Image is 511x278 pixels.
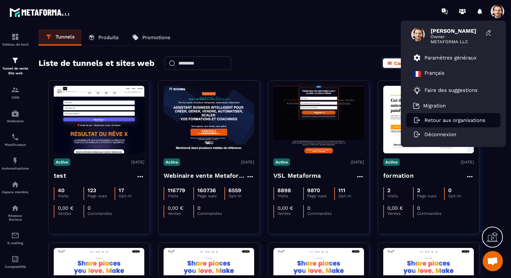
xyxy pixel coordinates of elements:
[2,143,29,147] p: Planificateur
[228,194,254,198] p: Opt-in
[307,187,320,194] p: 9870
[461,160,474,165] p: [DATE]
[424,70,444,78] p: Français
[197,187,216,194] p: 160736
[88,205,91,211] p: 0
[39,29,81,46] a: Tunnels
[164,158,180,166] p: Active
[39,56,154,70] h2: Liste de tunnels et sites web
[11,86,19,94] img: formation
[2,128,29,152] a: schedulerschedulerPlanificateur
[383,58,411,68] button: Carte
[2,214,29,221] p: Réseaux Sociaux
[197,205,200,211] p: 0
[119,187,124,194] p: 17
[142,34,170,41] p: Promotions
[387,194,413,198] p: Visits
[2,152,29,175] a: automationsautomationsAutomatisations
[88,194,114,198] p: Page vues
[197,211,223,216] p: Commandes
[387,205,403,211] p: 0,00 €
[424,131,456,137] p: Déconnexion
[228,187,241,194] p: 6559
[277,205,293,211] p: 0,00 €
[383,171,414,180] h4: formation
[394,60,407,66] span: Carte
[168,205,184,211] p: 0,00 €
[11,56,19,65] img: formation
[2,104,29,128] a: automationsautomationsWebinaire
[88,211,113,216] p: Commandes
[413,54,477,62] a: Paramètres généraux
[277,194,303,198] p: Visits
[2,119,29,123] p: Webinaire
[273,86,364,153] img: image
[417,205,420,211] p: 0
[2,175,29,199] a: automationsautomationsEspace membre
[424,87,478,93] p: Faire des suggestions
[2,190,29,194] p: Espace membre
[417,187,420,194] p: 2
[58,194,83,198] p: Visits
[55,34,75,40] p: Tunnels
[58,205,74,211] p: 0,00 €
[119,194,144,198] p: Opt-in
[2,241,29,245] p: E-mailing
[164,171,246,180] h4: Webinaire vente Metaforma
[417,194,444,198] p: Page vues
[98,34,119,41] p: Produits
[277,211,303,216] p: Ventes
[58,211,83,216] p: Ventes
[131,160,144,165] p: [DATE]
[424,55,477,61] p: Paramètres généraux
[483,251,503,271] a: Ouvrir le chat
[81,29,125,46] a: Produits
[11,33,19,41] img: formation
[197,194,224,198] p: Page vues
[431,28,481,34] span: [PERSON_NAME]
[2,96,29,99] p: CRM
[11,204,19,212] img: social-network
[2,81,29,104] a: formationformationCRM
[54,86,144,153] img: image
[241,160,254,165] p: [DATE]
[417,211,443,216] p: Commandes
[277,187,291,194] p: 8898
[2,265,29,269] p: Comptabilité
[58,187,65,194] p: 40
[273,158,290,166] p: Active
[307,205,310,211] p: 0
[11,109,19,118] img: automations
[448,194,474,198] p: Opt-in
[383,158,400,166] p: Active
[2,66,29,76] p: Tunnel de vente Site web
[273,171,321,180] h4: VSL Metaforma
[338,187,345,194] p: 111
[448,187,452,194] p: 0
[431,34,481,39] span: Owner
[387,187,390,194] p: 2
[307,211,333,216] p: Commandes
[351,160,364,165] p: [DATE]
[424,117,485,123] p: Retour aux organisations
[125,29,177,46] a: Promotions
[11,157,19,165] img: automations
[423,103,446,109] p: Migration
[2,250,29,274] a: accountantaccountantComptabilité
[413,117,485,123] a: Retour aux organisations
[2,28,29,51] a: formationformationTableau de bord
[431,39,481,44] span: METAFORMA LLC
[307,194,334,198] p: Page vues
[168,211,193,216] p: Ventes
[413,102,446,109] a: Migration
[11,133,19,141] img: scheduler
[413,86,485,94] a: Faire des suggestions
[11,231,19,239] img: email
[2,43,29,46] p: Tableau de bord
[2,199,29,226] a: social-networksocial-networkRéseaux Sociaux
[338,194,364,198] p: Opt-in
[168,194,193,198] p: Visits
[383,86,474,153] img: image
[2,226,29,250] a: emailemailE-mailing
[9,6,70,18] img: logo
